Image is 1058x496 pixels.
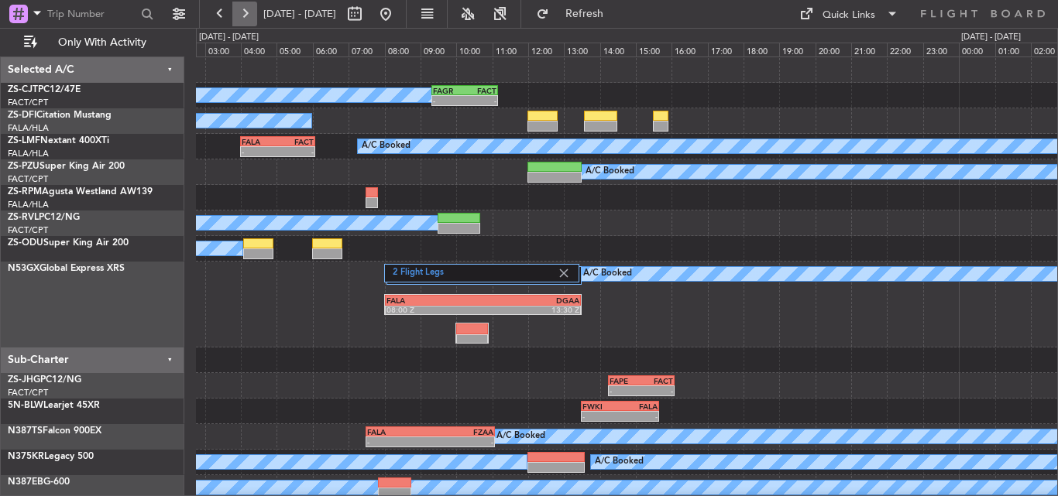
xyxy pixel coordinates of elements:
[583,262,632,286] div: A/C Booked
[708,43,744,56] div: 17:00
[8,264,125,273] a: N53GXGlobal Express XRS
[263,7,336,21] span: [DATE] - [DATE]
[8,111,36,120] span: ZS-DFI
[961,31,1021,44] div: [DATE] - [DATE]
[8,136,109,145] a: ZS-LMFNextant 400XTi
[465,96,496,105] div: -
[421,43,456,56] div: 09:00
[610,376,641,385] div: FAPE
[779,43,815,56] div: 19:00
[8,224,48,236] a: FACT/CPT
[278,147,314,156] div: -
[8,213,80,222] a: ZS-RVLPC12/NG
[456,43,492,56] div: 10:00
[47,2,136,26] input: Trip Number
[277,43,312,56] div: 05:00
[641,386,673,395] div: -
[620,412,658,421] div: -
[586,160,634,183] div: A/C Booked
[8,97,48,108] a: FACT/CPT
[641,376,673,385] div: FACT
[8,162,40,171] span: ZS-PZU
[8,136,40,145] span: ZS-LMF
[823,8,875,23] div: Quick Links
[40,37,163,48] span: Only With Activity
[851,43,887,56] div: 21:00
[8,401,100,410] a: 5N-BLWLearjet 45XR
[528,43,564,56] div: 12:00
[17,30,168,55] button: Only With Activity
[8,452,94,461] a: N375KRLegacy 500
[433,96,465,105] div: -
[367,427,430,436] div: FALA
[8,477,70,487] a: N387EBG-600
[8,162,125,171] a: ZS-PZUSuper King Air 200
[8,148,49,159] a: FALA/HLA
[278,137,314,146] div: FACT
[386,296,483,305] div: FALA
[493,43,528,56] div: 11:00
[582,402,620,411] div: FWKI
[582,412,620,421] div: -
[620,402,658,411] div: FALA
[8,122,49,134] a: FALA/HLA
[483,305,579,314] div: 13:30 Z
[8,387,48,399] a: FACT/CPT
[887,43,922,56] div: 22:00
[385,43,421,56] div: 08:00
[431,427,493,436] div: FZAA
[8,238,129,248] a: ZS-ODUSuper King Air 200
[313,43,349,56] div: 06:00
[8,199,49,210] a: FALA/HLA
[8,375,81,385] a: ZS-JHGPC12/NG
[242,147,278,156] div: -
[8,264,40,273] span: N53GX
[205,43,241,56] div: 03:00
[8,187,153,197] a: ZS-RPMAgusta Westland AW139
[8,426,43,436] span: N387TS
[959,43,994,56] div: 00:00
[465,86,496,95] div: FACT
[8,238,43,248] span: ZS-ODU
[393,267,557,280] label: 2 Flight Legs
[816,43,851,56] div: 20:00
[362,135,410,158] div: A/C Booked
[496,425,545,448] div: A/C Booked
[995,43,1031,56] div: 01:00
[529,2,622,26] button: Refresh
[600,43,636,56] div: 14:00
[636,43,672,56] div: 15:00
[8,375,40,385] span: ZS-JHG
[564,43,599,56] div: 13:00
[8,213,39,222] span: ZS-RVL
[792,2,906,26] button: Quick Links
[241,43,277,56] div: 04:00
[433,86,465,95] div: FAGR
[8,477,43,487] span: N387EB
[8,426,101,436] a: N387TSFalcon 900EX
[8,85,38,94] span: ZS-CJT
[923,43,959,56] div: 23:00
[199,31,259,44] div: [DATE] - [DATE]
[8,452,44,461] span: N375KR
[552,9,617,19] span: Refresh
[8,111,112,120] a: ZS-DFICitation Mustang
[672,43,707,56] div: 16:00
[8,401,43,410] span: 5N-BLW
[386,305,483,314] div: 08:00 Z
[431,437,493,446] div: -
[744,43,779,56] div: 18:00
[8,173,48,185] a: FACT/CPT
[483,296,579,305] div: DGAA
[8,187,42,197] span: ZS-RPM
[8,85,81,94] a: ZS-CJTPC12/47E
[557,266,571,280] img: gray-close.svg
[242,137,278,146] div: FALA
[610,386,641,395] div: -
[349,43,384,56] div: 07:00
[595,450,644,474] div: A/C Booked
[367,437,430,446] div: -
